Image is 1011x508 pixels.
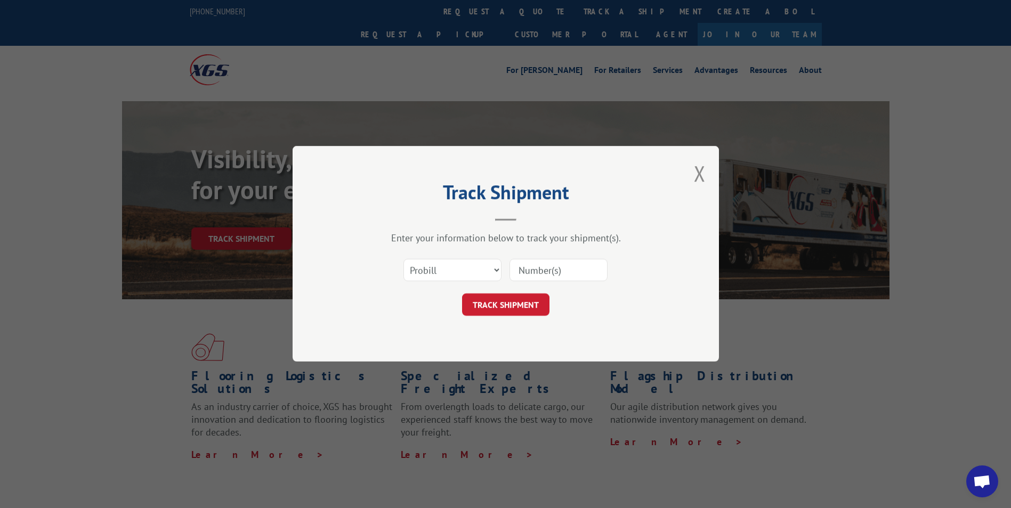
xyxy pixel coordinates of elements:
[346,232,666,244] div: Enter your information below to track your shipment(s).
[462,294,549,316] button: TRACK SHIPMENT
[966,465,998,497] div: Open chat
[694,159,706,187] button: Close modal
[509,259,608,282] input: Number(s)
[346,185,666,205] h2: Track Shipment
